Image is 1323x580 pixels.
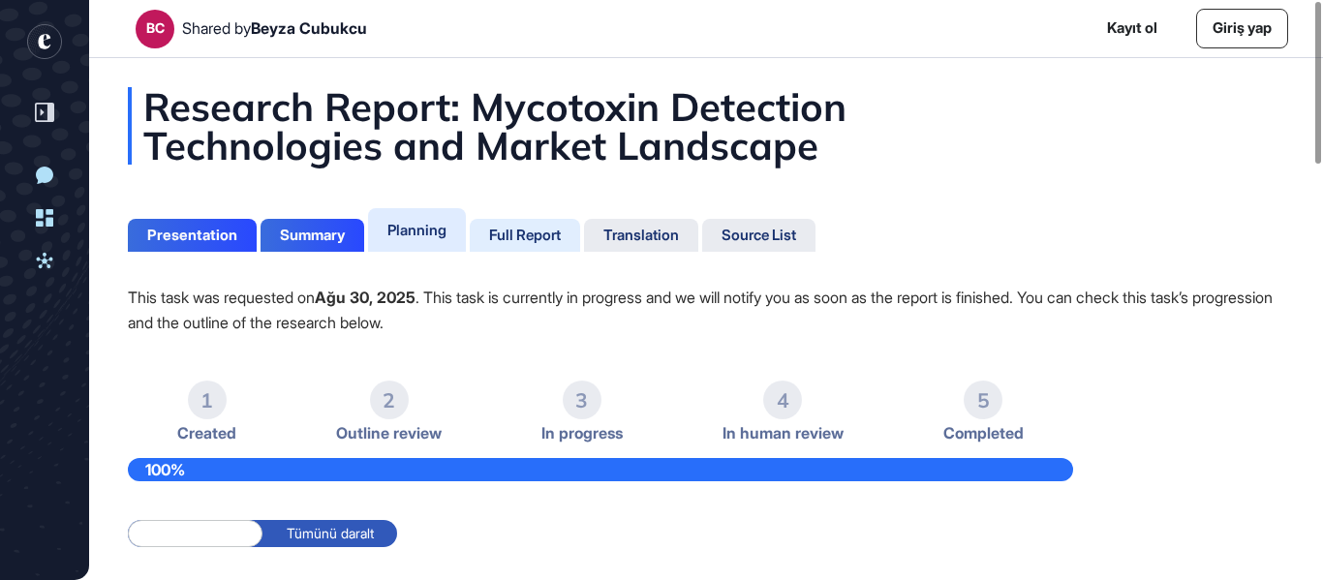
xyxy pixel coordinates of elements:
label: Tümünü genişlet [128,520,262,547]
div: Full Report [489,227,561,244]
a: Kayıt ol [1107,17,1157,40]
div: 4 [763,381,802,419]
span: In progress [541,424,623,443]
div: 100% [128,458,1073,481]
div: Shared by [182,19,367,38]
div: 2 [370,381,409,419]
span: Completed [943,424,1024,443]
div: 3 [563,381,601,419]
span: Outline review [336,424,442,443]
div: Research Report: Mycotoxin Detection Technologies and Market Landscape [128,87,1284,165]
div: 5 [964,381,1002,419]
label: Tümünü daralt [262,520,397,547]
a: Giriş yap [1196,9,1288,48]
strong: Ağu 30, 2025 [315,288,415,307]
div: Source List [722,227,796,244]
div: Presentation [147,227,237,244]
span: Created [177,424,236,443]
div: entrapeer-logo [27,24,62,59]
div: Summary [280,227,345,244]
div: Translation [603,227,679,244]
div: Planning [387,221,446,239]
span: In human review [723,424,844,443]
span: Beyza Cubukcu [251,18,367,38]
p: This task was requested on . This task is currently in progress and we will notify you as soon as... [128,285,1284,335]
div: BC [146,20,165,36]
div: 1 [188,381,227,419]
